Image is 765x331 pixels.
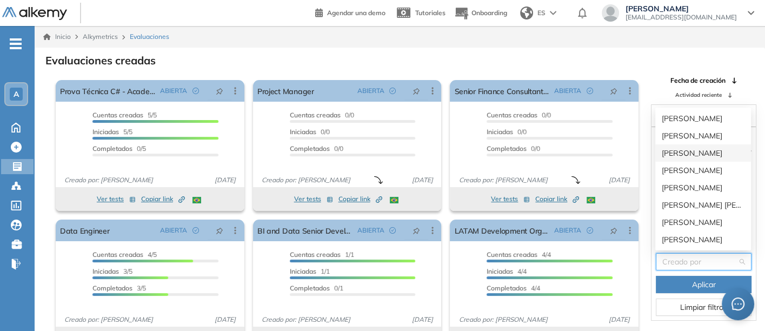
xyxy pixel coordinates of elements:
span: ABIERTA [357,226,384,235]
span: 0/1 [290,284,343,292]
span: ABIERTA [160,86,187,96]
span: check-circle [389,227,396,234]
span: 0/0 [290,111,354,119]
span: 0/0 [290,144,343,153]
span: Creado por: [PERSON_NAME] [257,175,355,185]
img: world [520,6,533,19]
span: Cuentas creadas [487,250,537,259]
span: check-circle [587,227,593,234]
span: Completados [290,284,330,292]
span: 4/4 [487,267,527,275]
span: Cuentas creadas [92,111,143,119]
img: BRA [587,197,595,203]
div: [PERSON_NAME] [662,182,744,194]
span: Completados [487,144,527,153]
div: Sofia Grigorjev [655,127,751,144]
span: message [731,297,745,311]
span: Creado por: [PERSON_NAME] [60,315,157,325]
span: Iniciadas [92,128,119,136]
span: Iniciadas [92,267,119,275]
span: Iniciadas [487,267,513,275]
span: [DATE] [407,315,437,325]
span: pushpin [413,226,420,235]
span: Limpiar filtros [680,301,727,313]
a: Senior Finance Consultant Dynamics F&0 - LATAM [454,80,550,102]
h3: Evaluaciones creadas [45,54,156,67]
span: 5/5 [92,111,157,119]
span: pushpin [610,87,617,95]
button: pushpin [404,222,428,239]
button: pushpin [602,222,626,239]
span: check-circle [192,227,199,234]
span: Completados [290,144,330,153]
img: BRA [192,197,201,203]
span: Completados [92,284,132,292]
span: Tutoriales [415,9,445,17]
span: check-circle [389,88,396,94]
span: Alkymetrics [83,32,118,41]
span: Agendar una demo [327,9,385,17]
button: Copiar link [141,193,185,206]
span: A [14,90,19,98]
button: Copiar link [338,193,382,206]
button: Ver tests [97,193,136,206]
span: [DATE] [604,175,634,185]
div: [PERSON_NAME] [662,147,744,159]
a: Prova Técnica C# - Academia de Talentos [60,80,156,102]
button: pushpin [208,82,231,100]
button: Copiar link [535,193,579,206]
button: pushpin [208,222,231,239]
span: Iniciadas [290,267,316,275]
a: Inicio [43,32,71,42]
button: pushpin [404,82,428,100]
a: BI and Data Senior Developer [257,220,353,241]
span: ABIERTA [554,226,581,235]
div: Laura Corredor [655,144,751,162]
a: Agendar una demo [315,5,385,18]
a: LATAM Development Organizational Manager [454,220,550,241]
span: 4/4 [487,284,540,292]
span: pushpin [610,226,617,235]
i: - [10,43,22,45]
span: Fecha de creación [670,76,726,85]
span: Onboarding [471,9,507,17]
button: Onboarding [454,2,507,25]
span: 1/1 [290,267,330,275]
div: Daniel Vergara [655,162,751,179]
button: Aplicar [656,276,751,293]
span: [DATE] [210,175,240,185]
div: [PERSON_NAME] [662,130,744,142]
span: Cuentas creadas [290,250,341,259]
span: Cuentas creadas [290,111,341,119]
div: Andrea Avila [655,179,751,196]
img: BRA [390,197,398,203]
span: ABIERTA [554,86,581,96]
span: check-circle [192,88,199,94]
a: Data Engineer [60,220,110,241]
button: pushpin [602,82,626,100]
span: Copiar link [141,194,185,204]
span: Creado por: [PERSON_NAME] [257,315,355,325]
span: 0/0 [487,128,527,136]
div: Lizeth Cristina Sichaca Guzman [655,196,751,214]
span: Completados [487,284,527,292]
span: 1/1 [290,250,354,259]
span: [DATE] [604,315,634,325]
span: Creado por: [PERSON_NAME] [60,175,157,185]
span: check-circle [587,88,593,94]
span: pushpin [216,226,223,235]
span: Actividad reciente [675,91,722,99]
span: 3/5 [92,284,146,292]
span: 4/4 [487,250,551,259]
span: Cuentas creadas [92,250,143,259]
div: [PERSON_NAME] [662,216,744,228]
span: Copiar link [338,194,382,204]
span: [DATE] [407,175,437,185]
span: pushpin [216,87,223,95]
div: [PERSON_NAME] [662,234,744,246]
div: [PERSON_NAME] [662,112,744,124]
div: Priscila Lazaro [655,214,751,231]
div: [PERSON_NAME] [PERSON_NAME] Sichaca [PERSON_NAME] [662,199,744,211]
span: ABIERTA [357,86,384,96]
span: 0/0 [290,128,330,136]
